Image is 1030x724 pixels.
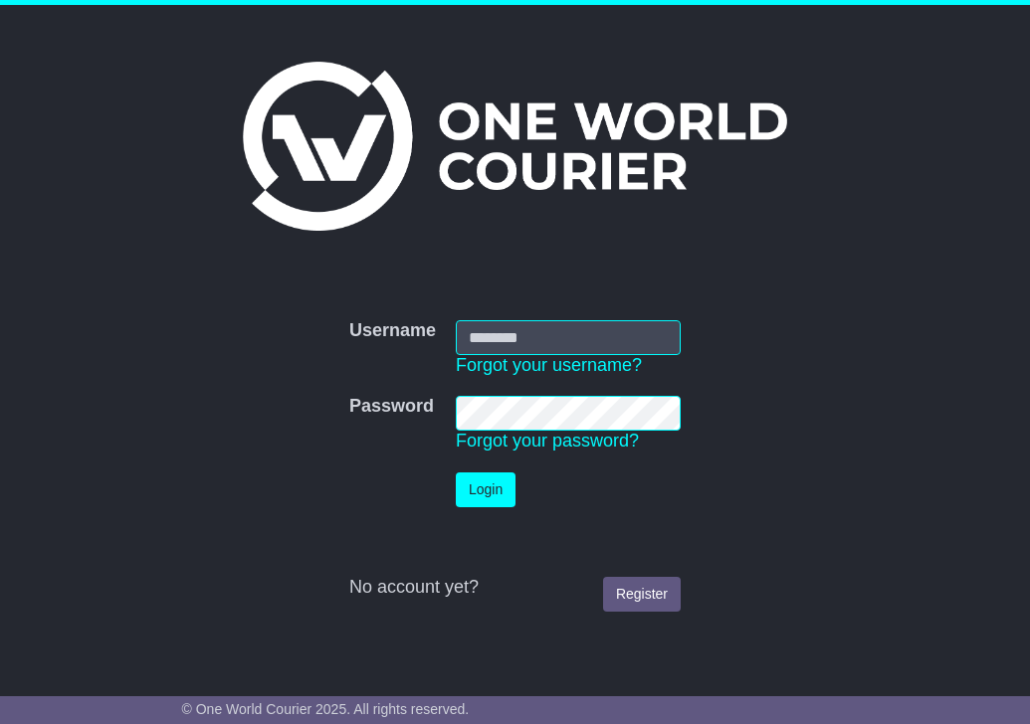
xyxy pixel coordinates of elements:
[349,577,681,599] div: No account yet?
[456,355,642,375] a: Forgot your username?
[456,431,639,451] a: Forgot your password?
[349,396,434,418] label: Password
[456,472,515,507] button: Login
[243,62,786,231] img: One World
[603,577,681,612] a: Register
[349,320,436,342] label: Username
[182,701,470,717] span: © One World Courier 2025. All rights reserved.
